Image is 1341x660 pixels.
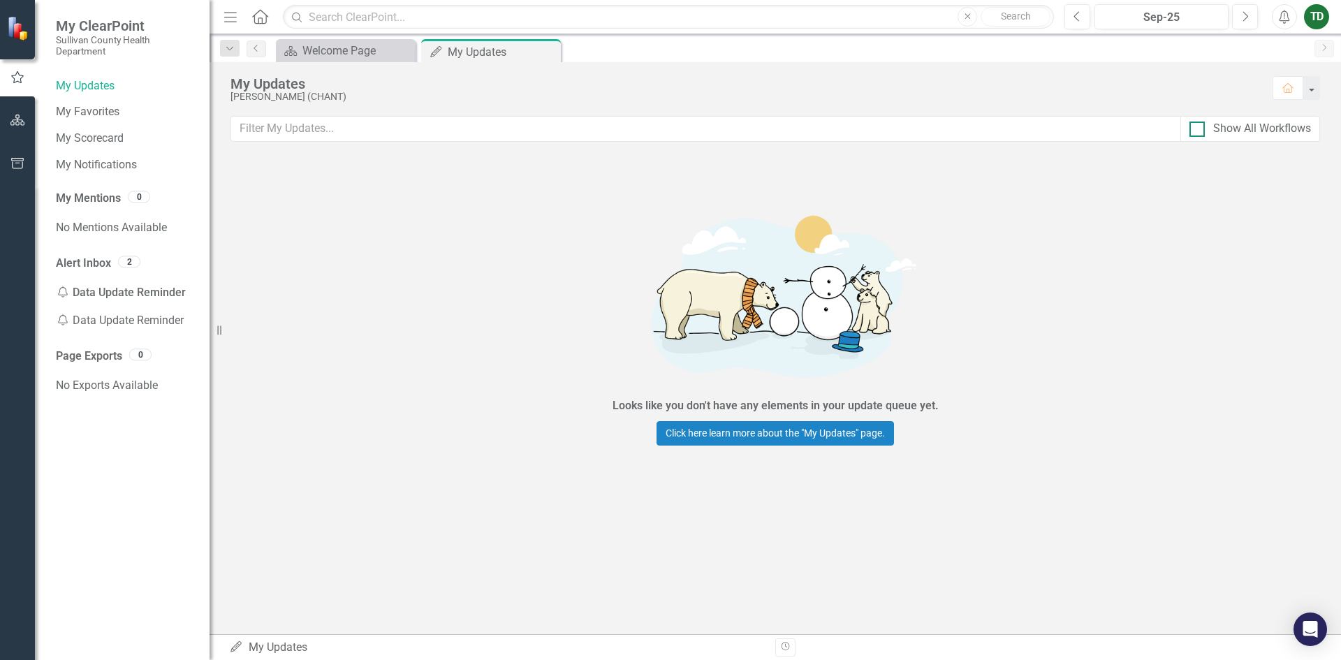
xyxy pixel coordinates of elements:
[613,398,939,414] div: Looks like you don't have any elements in your update queue yet.
[566,196,985,395] img: Getting started
[128,191,150,203] div: 0
[1094,4,1229,29] button: Sep-25
[7,16,31,41] img: ClearPoint Strategy
[1099,9,1224,26] div: Sep-25
[1001,10,1031,22] span: Search
[1213,121,1311,137] div: Show All Workflows
[56,279,196,307] div: Data Update Reminder
[56,17,196,34] span: My ClearPoint
[56,104,196,120] a: My Favorites
[56,349,122,365] a: Page Exports
[279,42,412,59] a: Welcome Page
[56,157,196,173] a: My Notifications
[56,131,196,147] a: My Scorecard
[1304,4,1329,29] button: TD
[283,5,1054,29] input: Search ClearPoint...
[56,34,196,57] small: Sullivan County Health Department
[56,256,111,272] a: Alert Inbox
[230,116,1181,142] input: Filter My Updates...
[230,76,1259,91] div: My Updates
[129,349,152,360] div: 0
[56,191,121,207] a: My Mentions
[448,43,557,61] div: My Updates
[56,214,196,242] div: No Mentions Available
[981,7,1050,27] button: Search
[56,372,196,399] div: No Exports Available
[56,78,196,94] a: My Updates
[1294,613,1327,646] div: Open Intercom Messenger
[229,640,765,656] div: My Updates
[56,307,196,335] div: Data Update Reminder
[657,421,894,446] a: Click here learn more about the "My Updates" page.
[230,91,1259,102] div: [PERSON_NAME] (CHANT)
[118,256,140,267] div: 2
[302,42,412,59] div: Welcome Page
